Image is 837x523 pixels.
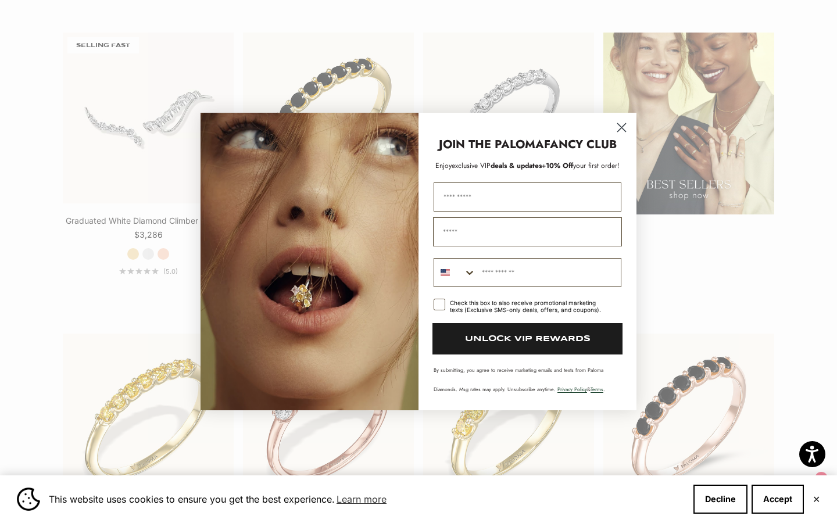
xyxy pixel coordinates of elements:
[591,385,603,393] a: Terms
[435,160,452,171] span: Enjoy
[434,182,621,212] input: First Name
[546,160,573,171] span: 10% Off
[542,160,620,171] span: + your first order!
[201,113,419,410] img: Loading...
[476,259,621,286] input: Phone Number
[450,299,607,313] div: Check this box to also receive promotional marketing texts (Exclusive SMS-only deals, offers, and...
[693,485,747,514] button: Decline
[49,490,684,508] span: This website uses cookies to ensure you get the best experience.
[17,488,40,511] img: Cookie banner
[433,217,622,246] input: Email
[441,268,450,277] img: United States
[452,160,491,171] span: exclusive VIP
[813,496,820,503] button: Close
[434,366,621,393] p: By submitting, you agree to receive marketing emails and texts from Paloma Diamonds. Msg rates ma...
[335,490,388,508] a: Learn more
[557,385,587,393] a: Privacy Policy
[439,136,544,153] strong: JOIN THE PALOMA
[434,259,476,286] button: Search Countries
[752,485,804,514] button: Accept
[432,323,623,354] button: UNLOCK VIP REWARDS
[557,385,605,393] span: & .
[544,136,617,153] strong: FANCY CLUB
[611,117,632,138] button: Close dialog
[452,160,542,171] span: deals & updates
